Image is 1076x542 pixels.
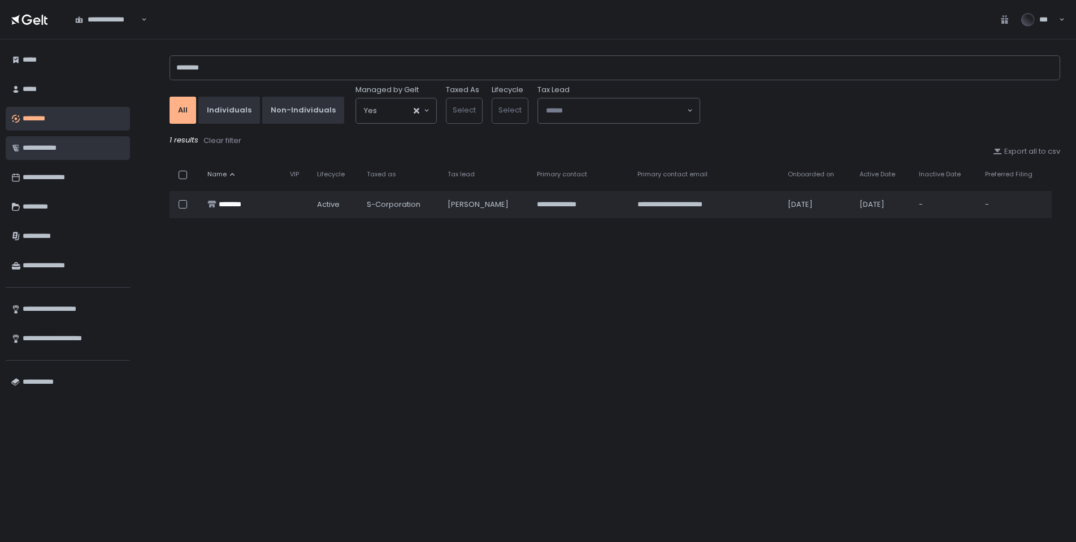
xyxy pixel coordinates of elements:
span: VIP [290,170,299,179]
div: - [985,200,1045,210]
input: Search for option [546,105,686,116]
span: Select [453,105,476,115]
label: Taxed As [446,85,479,95]
span: Active Date [860,170,895,179]
div: Clear filter [203,136,241,146]
div: Search for option [68,7,147,32]
span: Onboarded on [788,170,834,179]
span: Primary contact email [637,170,708,179]
button: Export all to csv [993,146,1060,157]
span: Inactive Date [919,170,961,179]
div: S-Corporation [367,200,434,210]
span: Managed by Gelt [355,85,419,95]
div: 1 results [170,135,1060,146]
button: Non-Individuals [262,97,344,124]
div: [DATE] [860,200,905,210]
span: Taxed as [367,170,396,179]
span: Preferred Filing [985,170,1032,179]
span: Tax lead [448,170,475,179]
span: Name [207,170,227,179]
span: active [317,200,340,210]
span: Yes [364,105,377,116]
span: Tax Lead [537,85,570,95]
div: All [178,105,188,115]
div: [PERSON_NAME] [448,200,524,210]
div: Search for option [356,98,436,123]
span: Primary contact [537,170,587,179]
input: Search for option [377,105,413,116]
div: Non-Individuals [271,105,336,115]
div: - [919,200,972,210]
span: Select [498,105,522,115]
div: [DATE] [788,200,846,210]
button: Clear Selected [414,108,419,114]
button: Clear filter [203,135,242,146]
button: All [170,97,196,124]
div: Individuals [207,105,251,115]
button: Individuals [198,97,260,124]
div: Search for option [538,98,700,123]
span: Lifecycle [317,170,345,179]
label: Lifecycle [492,85,523,95]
